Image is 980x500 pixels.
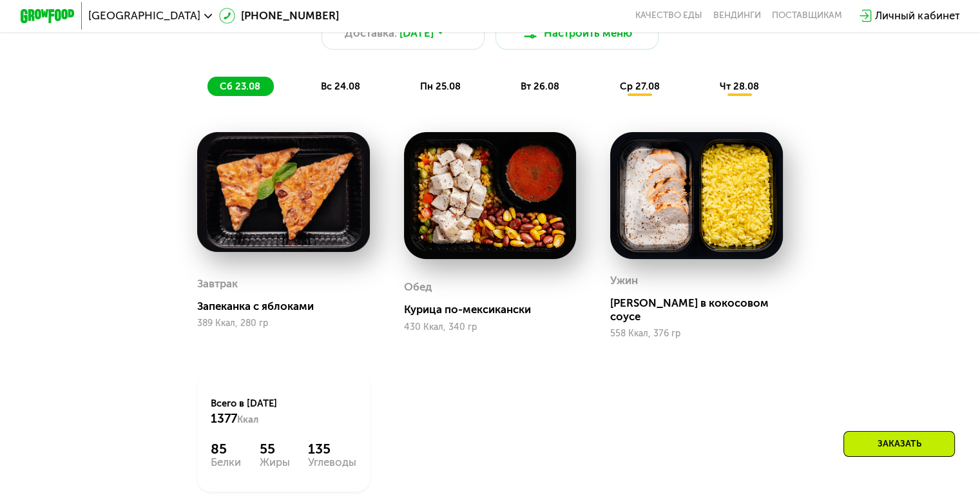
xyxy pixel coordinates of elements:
[404,322,577,332] div: 430 Ккал, 340 гр
[619,81,659,92] span: ср 27.08
[308,457,356,468] div: Углеводы
[610,329,783,339] div: 558 Ккал, 376 гр
[308,441,356,457] div: 135
[875,8,959,24] div: Личный кабинет
[635,10,702,21] a: Качество еды
[720,81,759,92] span: чт 28.08
[197,318,370,329] div: 389 Ккал, 280 гр
[197,300,380,313] div: Запеканка с яблоками
[211,397,356,427] div: Всего в [DATE]
[610,296,793,323] div: [PERSON_NAME] в кокосовом соусе
[211,411,237,426] span: 1377
[320,81,360,92] span: вс 24.08
[345,25,397,41] span: Доставка:
[420,81,461,92] span: пн 25.08
[237,414,258,425] span: Ккал
[260,441,290,457] div: 55
[88,10,200,21] span: [GEOGRAPHIC_DATA]
[220,81,260,92] span: сб 23.08
[219,8,339,24] a: [PHONE_NUMBER]
[197,274,238,294] div: Завтрак
[495,17,659,50] button: Настроить меню
[404,277,432,298] div: Обед
[211,441,241,457] div: 85
[260,457,290,468] div: Жиры
[404,303,587,316] div: Курица по-мексикански
[772,10,842,21] div: поставщикам
[399,25,434,41] span: [DATE]
[843,431,955,457] div: Заказать
[521,81,559,92] span: вт 26.08
[610,271,638,291] div: Ужин
[211,457,241,468] div: Белки
[713,10,761,21] a: Вендинги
